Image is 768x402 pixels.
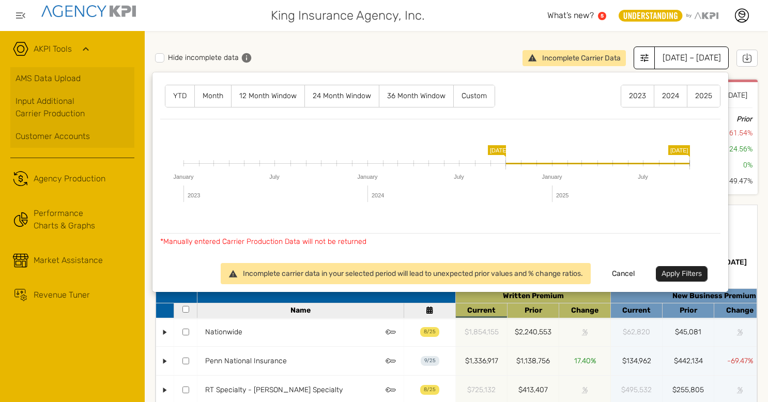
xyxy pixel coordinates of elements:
[725,160,752,171] div: 0%
[598,12,606,20] a: 5
[160,236,720,247] div: *Manually entered Carrier Production Data will not be returned
[727,355,753,366] div: -69.47 %
[654,47,729,69] div: [DATE] – [DATE]
[305,85,379,107] label: 24 Month Window
[16,130,129,143] div: Customer Accounts
[386,385,396,395] div: Key Relationship
[458,291,608,300] div: Reported by Carrier
[574,355,596,366] div: Network -1.25%
[736,50,758,67] button: Download Carrier Production for Oct 2024 – Sep 2025
[738,327,743,337] div: Carrier data is incomplete for the selected timeframe.
[34,173,105,185] div: Agency Production
[675,327,701,337] div: 0.38% of Network Total $11,827,055
[621,85,654,107] label: 2023
[725,113,752,125] th: Prior
[687,85,720,107] label: 2025
[613,306,659,315] div: Current
[161,352,169,370] div: •
[547,10,594,20] span: What’s new?
[601,13,604,19] text: 5
[738,384,743,395] div: Carrier data is incomplete for the selected timeframe.
[454,85,495,107] label: Custom
[34,254,103,267] div: Market Assistance
[379,85,453,107] label: 36 Month Window
[173,174,194,180] text: January
[516,355,550,366] div: 5.23% of Network Total $21,785,227
[725,176,752,187] div: 49.47%
[623,327,650,337] div: Carrier data is incomplete for the selected timeframe.
[34,43,72,55] a: AKPI Tools
[523,50,626,66] div: Incomplete carrier data in your selected period will lead to unexpected prior values and % change...
[241,53,252,63] span: Hides missing Carrier data from the selected timeframe.
[420,327,439,337] div: Nationwide last reported in Aug with 11 of 12 months reported
[10,67,134,90] a: AMS Data Upload
[518,384,548,395] div: 0.20% of Network Total $204,957,861
[161,323,169,341] div: •
[465,355,498,366] div: 6.21% of Network Total $21,513,629
[515,327,551,337] div: 0.13% of Network Total $1,775,615,560
[271,6,425,25] span: King Insurance Agency, Inc.
[717,306,763,315] div: Change
[725,141,752,157] td: Network 63.04%
[674,355,703,366] div: 10.02% of Network Total $4,412,720
[622,355,651,366] div: 4.53% of Network Total $2,976,780
[725,173,752,189] td: Network 64.11%
[161,381,169,399] div: •
[458,306,504,315] div: Current
[542,174,562,180] text: January
[232,85,304,107] label: 12 Month Window
[205,357,287,365] span: Penn National Insurance
[621,384,652,395] div: Carrier data is incomplete for the selected timeframe.
[221,263,591,284] div: Incomplete carrier data in your selected period will lead to unexpected prior values and % change...
[10,90,134,125] a: Input AdditionalCarrier Production
[200,306,401,315] div: Name
[725,144,752,154] div: 24.56%
[205,385,343,394] span: RT Specialty - [PERSON_NAME] Specialty
[654,85,687,107] label: 2024
[420,385,439,395] div: RT Specialty - Ryan Turner Specialty last reported in Aug with 11 of 12 months reported
[421,356,439,366] div: Penn National Insurance last reported in Sep
[465,327,499,337] div: Carrier data is incomplete for the selected timeframe.
[582,384,588,395] div: Carrier data is incomplete for the selected timeframe.
[562,306,608,315] div: Current Period Gains over the Prior Year Period
[638,174,648,180] text: July
[386,327,396,337] div: Key Relationship
[10,125,134,148] a: Customer Accounts
[467,384,496,395] div: Carrier data is incomplete for the selected timeframe.
[195,85,231,107] label: Month
[41,5,136,17] img: agencykpi-logo-550x69-2d9e3fa8.png
[582,327,588,337] div: Carrier data is incomplete for the selected timeframe.
[725,125,752,141] td: Network 64.64%
[454,174,464,180] text: July
[725,128,752,138] div: 61.54%
[634,47,729,69] button: [DATE] – [DATE]
[665,306,711,315] div: Prior
[656,266,708,282] button: Apply Filters
[34,289,90,301] div: Revenue Tuner
[357,174,378,180] text: January
[205,328,242,336] span: Nationwide
[725,157,752,173] td: Network -71.92%
[165,85,194,107] label: YTD
[606,266,640,282] button: Cancel
[386,356,396,366] div: Key Relationship
[269,174,280,180] text: July
[155,53,239,62] label: Hide incomplete data
[672,384,704,395] div: 0.32% of Network Total $79,066,896
[510,306,556,315] div: Prior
